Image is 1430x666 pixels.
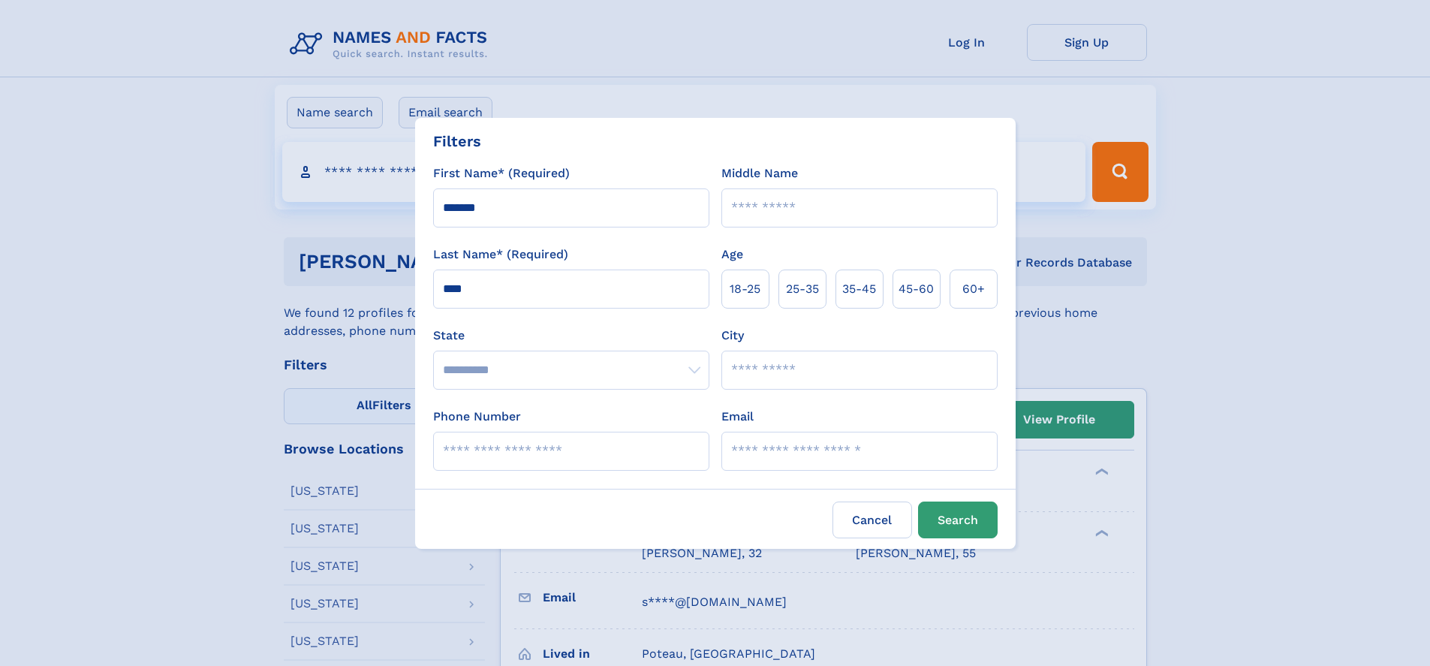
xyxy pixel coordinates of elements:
[721,164,798,182] label: Middle Name
[918,502,998,538] button: Search
[962,280,985,298] span: 60+
[433,327,709,345] label: State
[832,502,912,538] label: Cancel
[433,246,568,264] label: Last Name* (Required)
[721,327,744,345] label: City
[721,246,743,264] label: Age
[842,280,876,298] span: 35‑45
[786,280,819,298] span: 25‑35
[899,280,934,298] span: 45‑60
[730,280,760,298] span: 18‑25
[433,130,481,152] div: Filters
[433,164,570,182] label: First Name* (Required)
[721,408,754,426] label: Email
[433,408,521,426] label: Phone Number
